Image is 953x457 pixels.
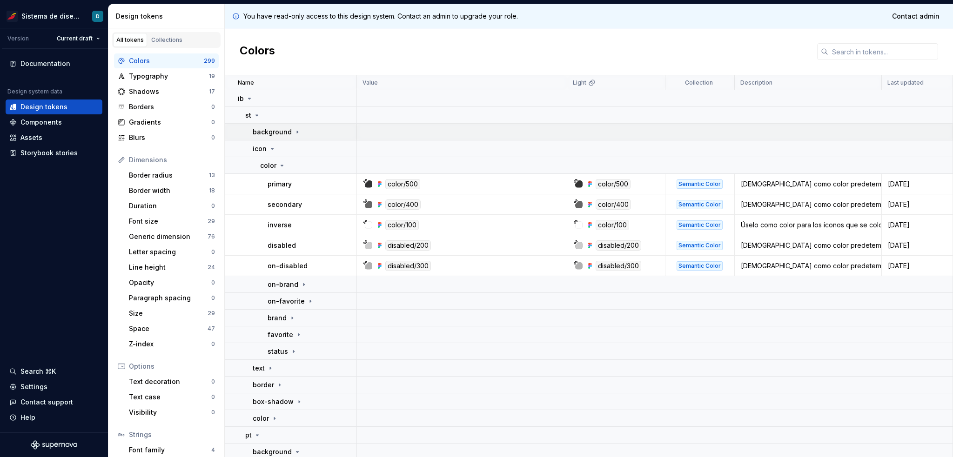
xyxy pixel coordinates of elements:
div: [DEMOGRAPHIC_DATA] como color predeterminado en íconos que comunican un estado deshabilitados. [735,241,881,250]
div: 299 [204,57,215,65]
div: Z-index [129,339,211,349]
div: Border radius [129,171,209,180]
div: color/500 [385,179,420,189]
div: 0 [211,378,215,385]
a: Paragraph spacing0 [125,291,219,305]
div: Space [129,324,208,333]
a: Documentation [6,56,102,71]
div: [DATE] [882,241,952,250]
div: Design tokens [20,102,67,112]
p: ib [238,94,244,103]
button: Contact support [6,395,102,410]
a: Storybook stories [6,146,102,160]
p: Last updated [887,79,924,86]
img: 55604660-494d-44a9-beb2-692398e9940a.png [7,11,18,22]
div: 0 [211,409,215,416]
p: Description [740,79,772,86]
a: Contact admin [886,8,946,25]
p: pt [245,431,252,440]
p: favorite [268,330,293,339]
a: Size29 [125,306,219,321]
div: Gradients [129,118,211,127]
p: icon [253,144,267,153]
div: D [96,13,100,20]
div: Borders [129,102,211,112]
button: Search ⌘K [6,364,102,379]
div: 19 [209,73,215,80]
div: 18 [209,187,215,194]
div: Search ⌘K [20,367,56,376]
a: Z-index0 [125,337,219,351]
div: 13 [209,172,215,179]
div: color/400 [596,199,631,210]
a: Assets [6,130,102,145]
div: [DEMOGRAPHIC_DATA] como color predeterminado en íconos que se colocan sobre fondos de color disab... [735,261,881,271]
div: [DATE] [882,261,952,271]
div: [DATE] [882,220,952,230]
p: Collection [685,79,713,86]
div: Dimensions [129,155,215,165]
div: disabled/300 [596,261,641,271]
p: box-shadow [253,397,294,406]
div: Duration [129,201,211,211]
div: Semantic Color [677,261,723,271]
div: 24 [208,264,215,271]
a: Opacity0 [125,275,219,290]
div: 0 [211,119,215,126]
div: Opacity [129,278,211,287]
svg: Supernova Logo [31,440,77,450]
p: brand [268,313,287,323]
div: Typography [129,72,209,81]
div: Settings [20,382,47,391]
div: Options [129,362,215,371]
div: Font family [129,445,211,455]
div: Strings [129,430,215,439]
a: Typography19 [114,69,219,84]
div: Semantic Color [677,179,723,189]
span: Current draft [57,35,93,42]
div: 0 [211,103,215,111]
div: Contact support [20,397,73,407]
a: Design tokens [6,99,102,114]
a: Font size29 [125,214,219,229]
div: Font size [129,217,208,226]
a: Line height24 [125,260,219,275]
div: 29 [208,218,215,225]
div: Border width [129,186,209,195]
div: 17 [209,88,215,95]
a: Settings [6,379,102,394]
a: Shadows17 [114,84,219,99]
a: Border width18 [125,183,219,198]
div: All tokens [116,36,144,44]
div: Text decoration [129,377,211,386]
p: Value [362,79,378,86]
div: Blurs [129,133,211,142]
a: Visibility0 [125,405,219,420]
div: Size [129,309,208,318]
a: Space47 [125,321,219,336]
div: Sistema de diseño Iberia [21,12,81,21]
a: Duration0 [125,199,219,213]
p: background [253,447,292,457]
div: Design system data [7,88,62,95]
div: Version [7,35,29,42]
div: Letter spacing [129,247,211,257]
div: Generic dimension [129,232,208,241]
p: st [245,111,251,120]
div: Semantic Color [677,241,723,250]
div: Documentation [20,59,70,68]
a: Blurs0 [114,130,219,145]
a: Colors299 [114,53,219,68]
div: 0 [211,340,215,348]
p: primary [268,179,292,189]
div: Storybook stories [20,148,78,158]
p: You have read-only access to this design system. Contact an admin to upgrade your role. [243,12,518,21]
p: secondary [268,200,302,209]
a: Text case0 [125,390,219,404]
a: Generic dimension76 [125,229,219,244]
p: color [260,161,276,170]
div: [DEMOGRAPHIC_DATA] como color predeterminado en íconos principales o de mayor énfasis. [735,179,881,189]
p: text [253,364,265,373]
p: inverse [268,220,292,230]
